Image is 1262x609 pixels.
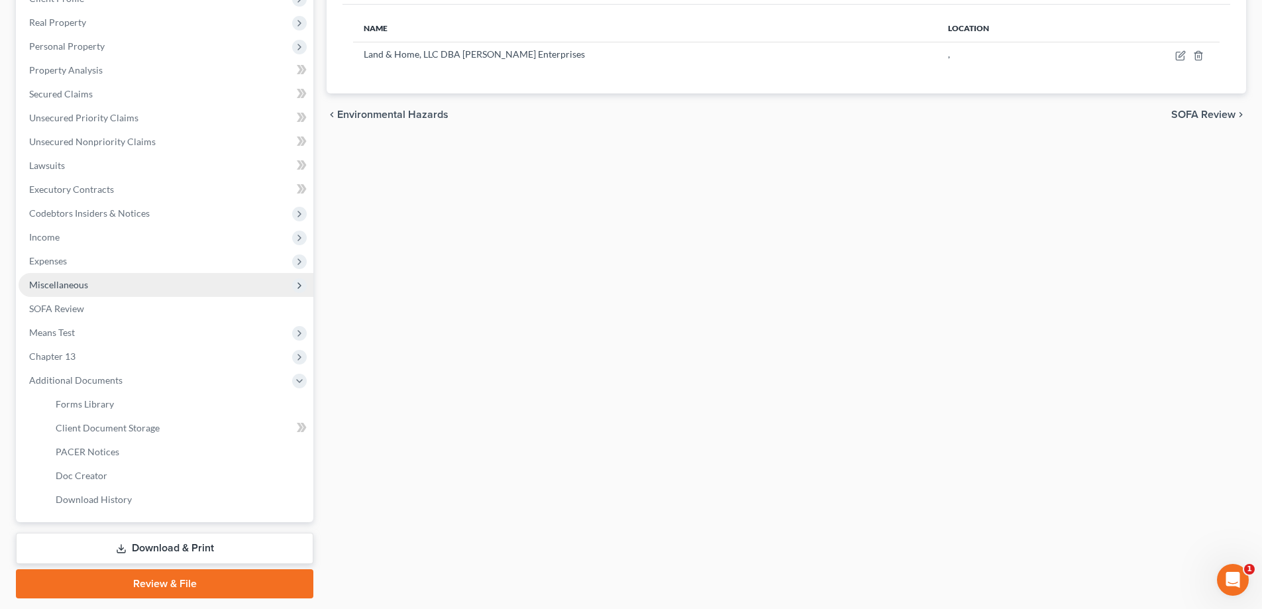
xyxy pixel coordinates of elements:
a: Secured Claims [19,82,313,106]
span: Environmental Hazards [337,109,448,120]
span: Real Property [29,17,86,28]
span: Unsecured Priority Claims [29,112,138,123]
span: Personal Property [29,40,105,52]
span: Executory Contracts [29,184,114,195]
a: Forms Library [45,392,313,416]
span: Unsecured Nonpriority Claims [29,136,156,147]
a: Property Analysis [19,58,313,82]
a: Review & File [16,569,313,598]
span: Name [364,23,388,33]
a: Executory Contracts [19,178,313,201]
span: Doc Creator [56,470,107,481]
a: Unsecured Nonpriority Claims [19,130,313,154]
span: SOFA Review [1171,109,1236,120]
span: Chapter 13 [29,351,76,362]
a: Client Document Storage [45,416,313,440]
i: chevron_right [1236,109,1246,120]
span: Location [948,23,989,33]
a: Download History [45,488,313,512]
span: Means Test [29,327,75,338]
a: Doc Creator [45,464,313,488]
span: Lawsuits [29,160,65,171]
span: Expenses [29,255,67,266]
a: Unsecured Priority Claims [19,106,313,130]
span: SOFA Review [29,303,84,314]
span: 1 [1244,564,1255,575]
span: Codebtors Insiders & Notices [29,207,150,219]
a: Lawsuits [19,154,313,178]
span: , [948,48,950,60]
span: Secured Claims [29,88,93,99]
a: Download & Print [16,533,313,564]
span: Property Analysis [29,64,103,76]
span: Land & Home, LLC DBA [PERSON_NAME] Enterprises [364,48,585,60]
span: Income [29,231,60,243]
span: Client Document Storage [56,422,160,433]
a: PACER Notices [45,440,313,464]
span: Miscellaneous [29,279,88,290]
span: Additional Documents [29,374,123,386]
button: chevron_left Environmental Hazards [327,109,448,120]
span: Forms Library [56,398,114,410]
span: PACER Notices [56,446,119,457]
i: chevron_left [327,109,337,120]
iframe: Intercom live chat [1217,564,1249,596]
a: SOFA Review [19,297,313,321]
button: SOFA Review chevron_right [1171,109,1246,120]
span: Download History [56,494,132,505]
